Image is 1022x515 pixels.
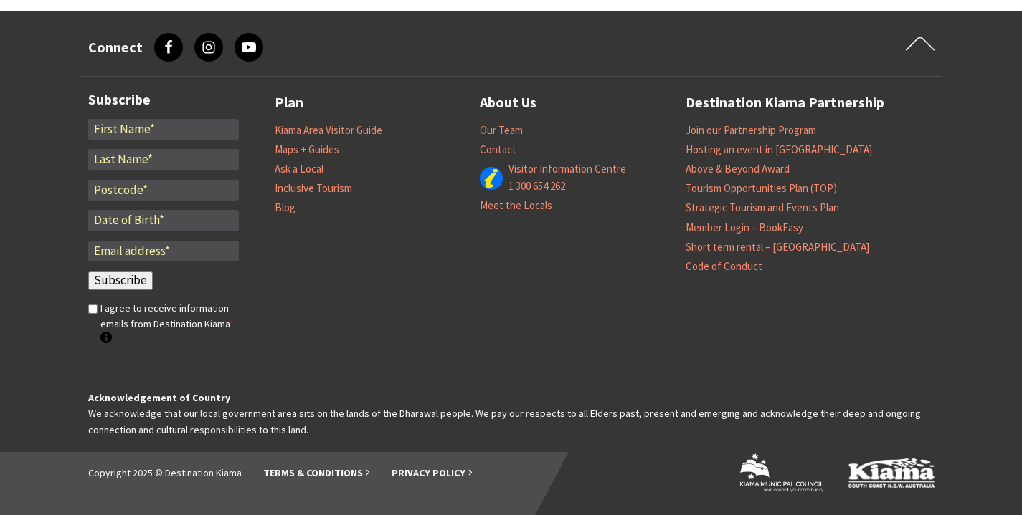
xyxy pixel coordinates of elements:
[480,198,552,213] a: Meet the Locals
[100,300,239,348] label: I agree to receive information emails from Destination Kiama
[848,458,935,487] img: Kiama Logo
[88,271,153,290] input: Subscribe
[480,91,536,115] a: About Us
[88,210,239,231] input: Date of Birth*
[88,465,242,481] li: Copyright 2025 © Destination Kiama
[686,201,839,215] a: Strategic Tourism and Events Plan
[686,123,816,138] a: Join our Partnership Program
[275,123,382,138] a: Kiama Area Visitor Guide
[88,149,239,170] input: Last Name*
[508,162,626,176] a: Visitor Information Centre
[88,241,239,262] input: Email address*
[275,201,295,215] a: Blog
[392,466,473,480] a: Privacy Policy
[480,143,516,157] a: Contact
[686,221,803,235] a: Member Login – BookEasy
[686,181,837,196] a: Tourism Opportunities Plan (TOP)
[275,181,352,196] a: Inclusive Tourism
[88,39,143,56] h3: Connect
[275,91,303,115] a: Plan
[275,143,339,157] a: Maps + Guides
[686,143,872,157] a: Hosting an event in [GEOGRAPHIC_DATA]
[263,466,370,480] a: Terms & Conditions
[88,180,239,201] input: Postcode*
[88,91,239,108] h3: Subscribe
[508,179,565,193] a: 1 300 654 262
[686,162,790,176] a: Above & Beyond Award
[480,123,523,138] a: Our Team
[88,390,935,438] p: We acknowledge that our local government area sits on the lands of the Dharawal people. We pay ou...
[686,240,869,274] a: Short term rental – [GEOGRAPHIC_DATA] Code of Conduct
[275,162,323,176] a: Ask a Local
[88,119,239,140] input: First Name*
[686,91,884,115] a: Destination Kiama Partnership
[88,391,230,404] strong: Acknowledgement of Country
